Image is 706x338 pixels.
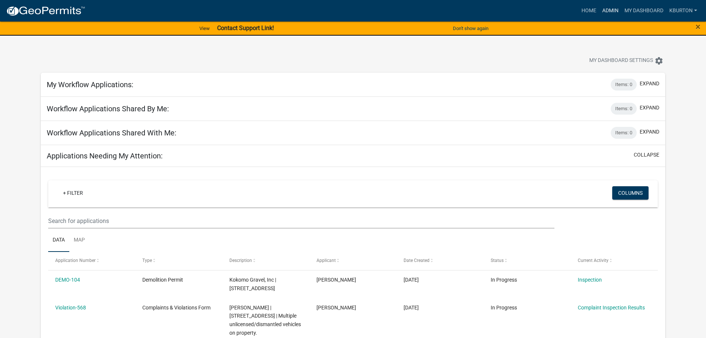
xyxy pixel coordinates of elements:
strong: Contact Support Link! [217,24,274,32]
span: In Progress [491,277,517,283]
datatable-header-cell: Type [135,252,222,270]
a: Data [48,229,69,252]
span: Type [142,258,152,263]
datatable-header-cell: Application Number [48,252,135,270]
a: Map [69,229,89,252]
datatable-header-cell: Current Activity [570,252,657,270]
a: Violation-568 [55,305,86,311]
button: My Dashboard Settingssettings [583,53,669,68]
datatable-header-cell: Description [222,252,309,270]
datatable-header-cell: Status [483,252,570,270]
span: Date Created [404,258,430,263]
div: Items: 0 [611,127,637,139]
input: Search for applications [48,213,554,229]
h5: Workflow Applications Shared With Me: [47,128,176,137]
a: Complaint Inspection Results [578,305,645,311]
span: Applicant [316,258,336,263]
button: Don't show again [450,22,491,35]
button: Columns [612,186,649,200]
span: In Progress [491,305,517,311]
a: DEMO-104 [55,277,80,283]
span: Allen, Veronica J | 2464 W THIRD ST | Multiple unlicensed/dismantled vehicles on property. [229,305,301,336]
div: Items: 0 [611,79,637,91]
datatable-header-cell: Date Created [397,252,484,270]
h5: Applications Needing My Attention: [47,151,163,160]
span: Mike Bowyer [316,277,356,283]
h5: Workflow Applications Shared By Me: [47,104,169,113]
span: 09/15/2025 [404,305,419,311]
a: Home [579,4,599,18]
button: expand [640,104,659,112]
a: Admin [599,4,622,18]
span: Complaints & Violations Form [142,305,211,311]
span: Demolition Permit [142,277,183,283]
div: Items: 0 [611,103,637,115]
span: 09/17/2025 [404,277,419,283]
span: Kokomo Gravel, Inc | 2930 E Paw Paw Pike [229,277,276,291]
a: My Dashboard [622,4,666,18]
span: × [696,22,700,32]
button: expand [640,128,659,136]
span: Application Number [55,258,96,263]
span: Current Activity [578,258,609,263]
a: View [196,22,213,35]
h5: My Workflow Applications: [47,80,133,89]
a: kburton [666,4,700,18]
span: Brooklyn Thomas [316,305,356,311]
a: + Filter [57,186,89,200]
a: Inspection [578,277,602,283]
i: settings [654,56,663,65]
button: collapse [634,151,659,159]
span: My Dashboard Settings [589,56,653,65]
button: Close [696,22,700,31]
button: expand [640,80,659,88]
datatable-header-cell: Applicant [309,252,397,270]
span: Status [491,258,504,263]
span: Description [229,258,252,263]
